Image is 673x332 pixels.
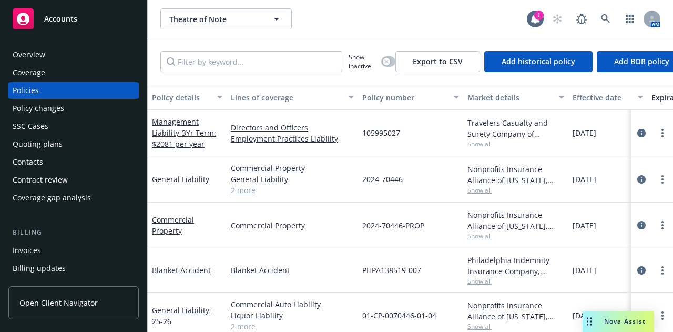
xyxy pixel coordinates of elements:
div: Quoting plans [13,136,63,153]
div: Billing [8,227,139,238]
a: 2 more [231,321,354,332]
a: circleInformation [635,309,648,322]
div: Lines of coverage [231,92,342,103]
button: Lines of coverage [227,85,358,110]
a: Commercial Auto Liability [231,299,354,310]
button: Theatre of Note [160,8,292,29]
div: Nonprofits Insurance Alliance of [US_STATE], Inc., Nonprofits Insurance Alliance of [US_STATE], I... [467,209,564,232]
span: [DATE] [573,127,596,138]
span: PHPA138519-007 [362,265,421,276]
a: Policy changes [8,100,139,117]
button: Export to CSV [395,51,480,72]
a: General Liability [231,174,354,185]
a: more [656,173,669,186]
div: Effective date [573,92,631,103]
a: Start snowing [547,8,568,29]
a: Contract review [8,172,139,188]
a: Commercial Property [231,163,354,174]
a: Search [595,8,616,29]
div: Policies [13,82,39,99]
div: Contract review [13,172,68,188]
div: Policy changes [13,100,64,117]
span: Show inactive [349,53,377,71]
span: Show all [467,322,564,331]
span: Add BOR policy [614,56,669,66]
span: [DATE] [573,310,596,321]
div: Nonprofits Insurance Alliance of [US_STATE], Inc., Nonprofits Insurance Alliance of [US_STATE], I... [467,300,564,322]
a: Accounts [8,4,139,34]
a: Quoting plans [8,136,139,153]
span: 01-CP-0070446-01-04 [362,310,436,321]
a: Commercial Property [231,220,354,231]
a: Coverage [8,64,139,81]
span: 2024-70446-PROP [362,220,424,231]
input: Filter by keyword... [160,51,342,72]
a: more [656,219,669,232]
span: Export to CSV [413,56,463,66]
span: 105995027 [362,127,400,138]
div: Nonprofits Insurance Alliance of [US_STATE], Inc., Nonprofits Insurance Alliance of [US_STATE], I... [467,164,564,186]
button: Market details [463,85,568,110]
a: Switch app [619,8,640,29]
a: Liquor Liability [231,310,354,321]
a: Overview [8,46,139,63]
a: circleInformation [635,173,648,186]
a: circleInformation [635,219,648,232]
span: Accounts [44,15,77,23]
a: Commercial Property [152,215,194,236]
a: Invoices [8,242,139,259]
div: Philadelphia Indemnity Insurance Company, [GEOGRAPHIC_DATA] Insurance Companies [467,255,564,277]
div: Overview [13,46,45,63]
button: Effective date [568,85,647,110]
button: Nova Assist [583,311,654,332]
div: Travelers Casualty and Surety Company of America, Travelers Insurance [467,117,564,139]
div: Billing updates [13,260,66,277]
div: Market details [467,92,553,103]
span: 2024-70446 [362,174,403,185]
button: Add historical policy [484,51,593,72]
div: Contacts [13,154,43,170]
a: General Liability [152,305,212,326]
a: Blanket Accident [231,265,354,276]
button: Policy details [148,85,227,110]
span: Nova Assist [604,317,646,326]
a: more [656,309,669,322]
span: - 25-26 [152,305,212,326]
a: circleInformation [635,127,648,139]
span: Show all [467,186,564,195]
a: more [656,127,669,139]
a: Report a Bug [571,8,592,29]
a: Policies [8,82,139,99]
a: Directors and Officers [231,122,354,133]
a: General Liability [152,174,209,184]
div: Policy number [362,92,447,103]
span: Show all [467,277,564,286]
span: [DATE] [573,265,596,276]
div: Policy details [152,92,211,103]
a: Coverage gap analysis [8,189,139,206]
a: more [656,264,669,277]
span: Show all [467,232,564,240]
span: Open Client Navigator [19,297,98,308]
span: [DATE] [573,174,596,185]
a: Billing updates [8,260,139,277]
span: [DATE] [573,220,596,231]
a: 2 more [231,185,354,196]
button: Policy number [358,85,463,110]
div: Invoices [13,242,41,259]
div: 1 [534,11,544,20]
a: Employment Practices Liability [231,133,354,144]
div: SSC Cases [13,118,48,135]
a: Blanket Accident [152,265,211,275]
span: Theatre of Note [169,14,260,25]
span: Show all [467,139,564,148]
a: circleInformation [635,264,648,277]
a: Management Liability [152,117,216,149]
a: SSC Cases [8,118,139,135]
div: Drag to move [583,311,596,332]
span: Add historical policy [502,56,575,66]
div: Coverage [13,64,45,81]
div: Coverage gap analysis [13,189,91,206]
span: - 3Yr Term: $2081 per year [152,128,216,149]
a: Contacts [8,154,139,170]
